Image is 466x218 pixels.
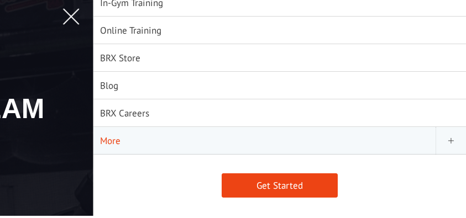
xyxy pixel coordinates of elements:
[93,17,466,44] a: Online Training
[93,44,466,72] a: BRX Store
[222,173,338,198] a: Get Started
[93,99,466,127] a: BRX Careers
[93,72,466,99] a: Blog
[93,127,466,155] a: More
